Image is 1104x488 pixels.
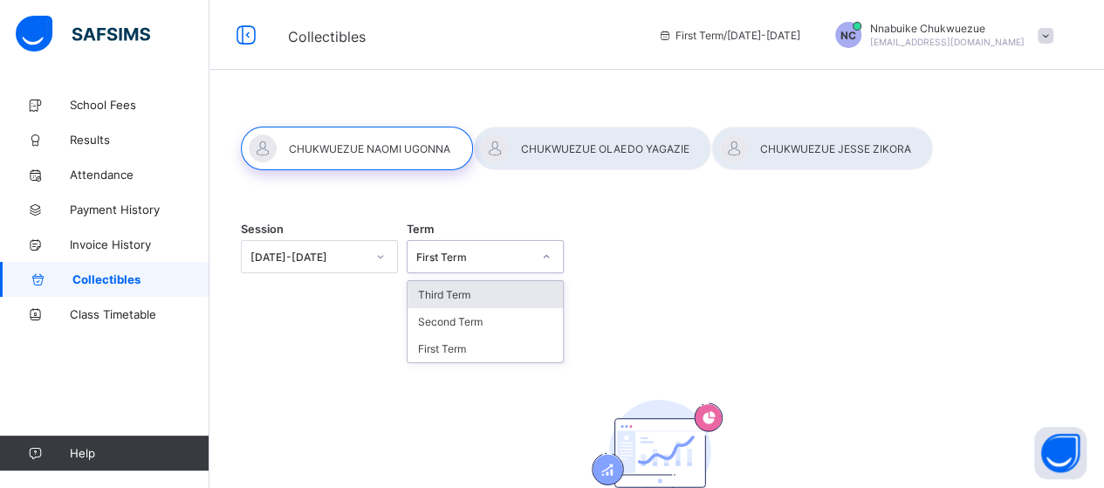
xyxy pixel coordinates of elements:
span: NC [840,29,856,42]
div: First Term [416,251,531,264]
div: [DATE]-[DATE] [250,251,366,264]
span: Term [407,223,434,236]
span: [EMAIL_ADDRESS][DOMAIN_NAME] [870,37,1025,47]
img: safsims [16,16,150,52]
div: Nnabuike Chukwuezue [818,22,1062,48]
span: Class Timetable [70,307,209,321]
span: Session [241,223,284,236]
span: Collectibles [288,28,366,45]
span: Nnabuike Chukwuezue [870,22,1025,35]
span: School Fees [70,98,209,112]
span: Collectibles [72,272,209,286]
div: Third Term [408,281,563,308]
span: Invoice History [70,237,209,251]
div: First Term [408,335,563,362]
span: Results [70,133,209,147]
button: Open asap [1034,427,1087,479]
span: Payment History [70,203,209,217]
span: Attendance [70,168,209,182]
div: Second Term [408,308,563,335]
span: Help [70,446,209,460]
span: session/term information [658,29,800,42]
